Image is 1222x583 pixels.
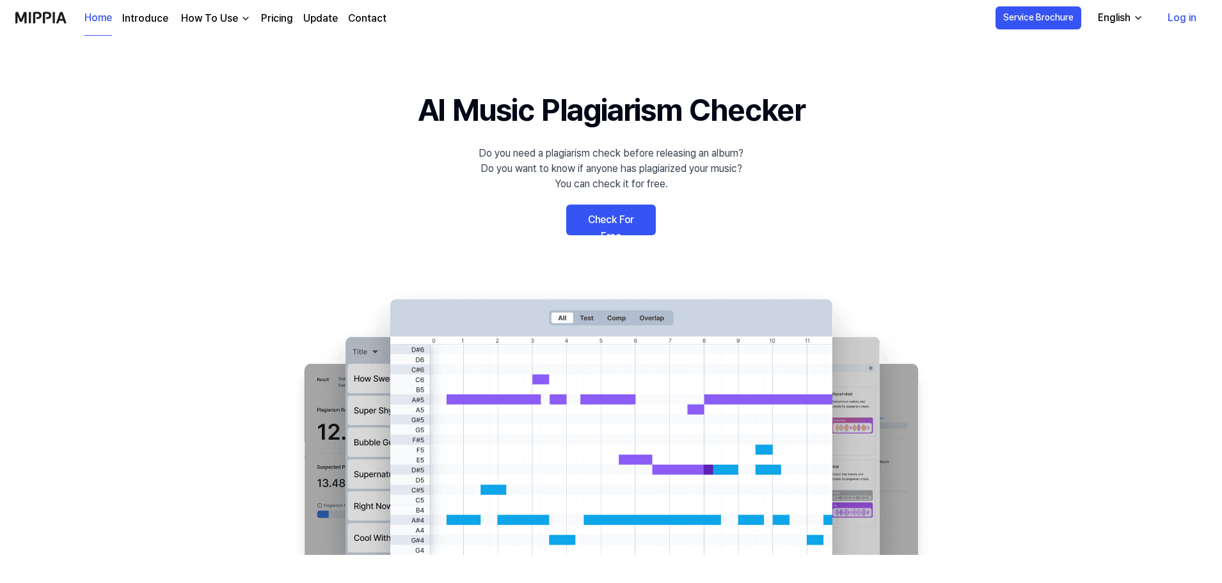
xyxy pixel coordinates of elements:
img: main Image [278,286,944,555]
div: English [1095,10,1133,26]
div: How To Use [179,11,241,26]
a: Home [84,1,112,36]
img: down [241,13,251,24]
a: Introduce [122,11,168,26]
a: Check For Free [566,205,656,235]
div: Do you need a plagiarism check before releasing an album? Do you want to know if anyone has plagi... [479,146,743,192]
button: English [1088,5,1151,31]
a: Update [303,11,338,26]
a: Contact [348,11,386,26]
button: Service Brochure [996,6,1081,29]
h1: AI Music Plagiarism Checker [418,87,805,133]
button: How To Use [179,11,251,26]
a: Pricing [261,11,293,26]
